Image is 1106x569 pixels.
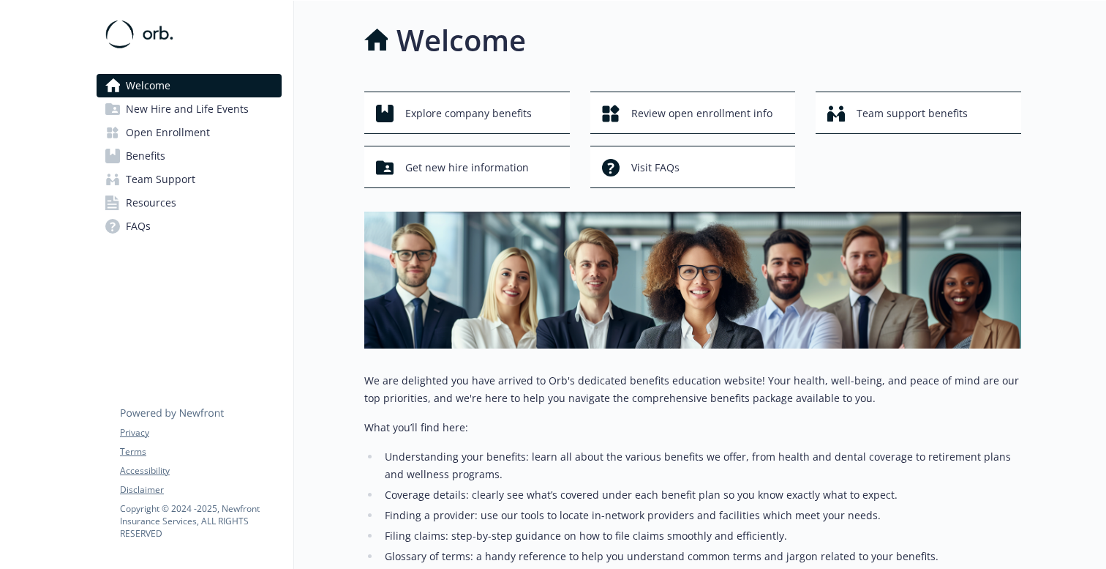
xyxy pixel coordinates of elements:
span: Benefits [126,144,165,168]
span: Visit FAQs [631,154,680,182]
button: Team support benefits [816,92,1021,134]
span: Explore company benefits [405,100,532,127]
span: New Hire and Life Events [126,97,249,121]
span: Resources [126,191,176,215]
li: Finding a provider: use our tools to locate in-network providers and facilities which meet your n... [380,507,1021,524]
a: Open Enrollment [97,121,282,144]
span: Open Enrollment [126,121,210,144]
a: New Hire and Life Events [97,97,282,121]
p: Copyright © 2024 - 2025 , Newfront Insurance Services, ALL RIGHTS RESERVED [120,502,281,540]
p: We are delighted you have arrived to Orb's dedicated benefits education website! Your health, wel... [364,372,1021,407]
button: Visit FAQs [590,146,796,188]
a: Welcome [97,74,282,97]
a: Benefits [97,144,282,168]
a: Privacy [120,426,281,439]
span: Team support benefits [857,100,968,127]
span: Welcome [126,74,170,97]
span: Review open enrollment info [631,100,772,127]
a: Accessibility [120,464,281,477]
li: Coverage details: clearly see what’s covered under each benefit plan so you know exactly what to ... [380,486,1021,504]
p: What you’ll find here: [364,419,1021,436]
a: Resources [97,191,282,215]
button: Explore company benefits [364,92,570,134]
a: Team Support [97,168,282,191]
img: overview page banner [364,212,1021,349]
li: Filing claims: step-by-step guidance on how to file claims smoothly and efficiently. [380,527,1021,545]
li: Understanding your benefits: learn all about the various benefits we offer, from health and denta... [380,448,1021,483]
button: Review open enrollment info [590,92,796,134]
span: Get new hire information [405,154,529,182]
a: Disclaimer [120,483,281,497]
h1: Welcome [396,18,526,62]
a: Terms [120,445,281,458]
li: Glossary of terms: a handy reference to help you understand common terms and jargon related to yo... [380,548,1021,565]
button: Get new hire information [364,146,570,188]
span: Team Support [126,168,195,191]
a: FAQs [97,215,282,238]
span: FAQs [126,215,151,238]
